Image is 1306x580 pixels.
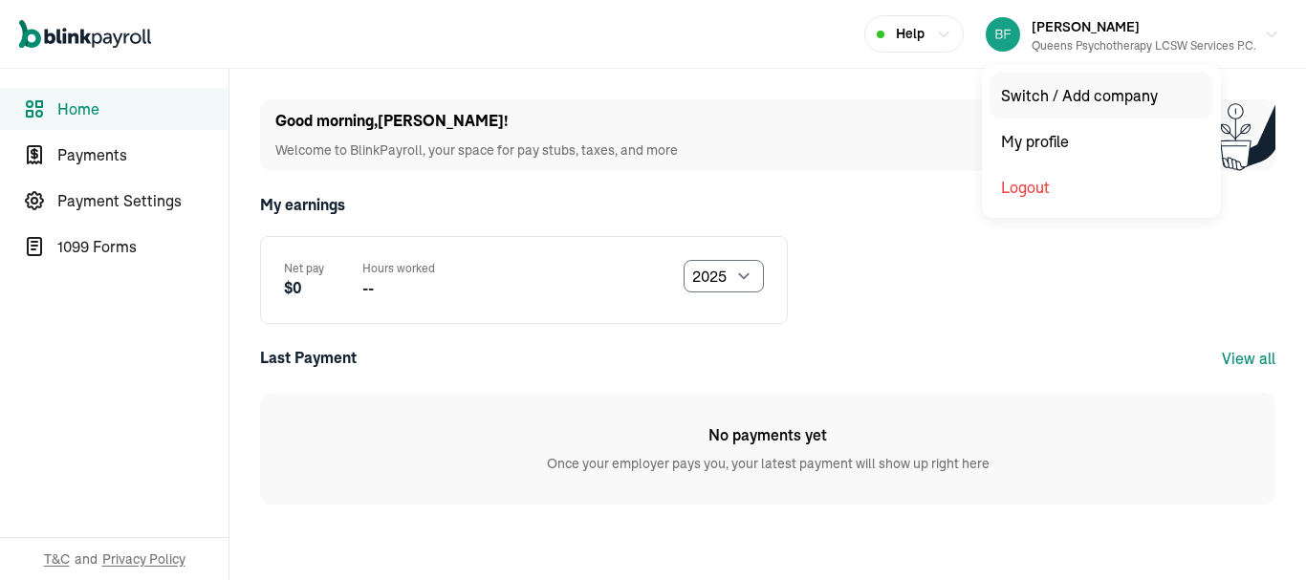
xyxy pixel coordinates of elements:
[990,164,1213,210] div: Logout
[1210,488,1306,580] iframe: Chat Widget
[990,73,1213,118] div: Switch / Add company
[896,24,925,44] span: Help
[19,7,151,62] nav: Global
[990,118,1213,164] div: My profile
[1032,37,1256,54] div: Queens Psychotherapy LCSW Services P.C.
[1032,18,1140,35] span: [PERSON_NAME]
